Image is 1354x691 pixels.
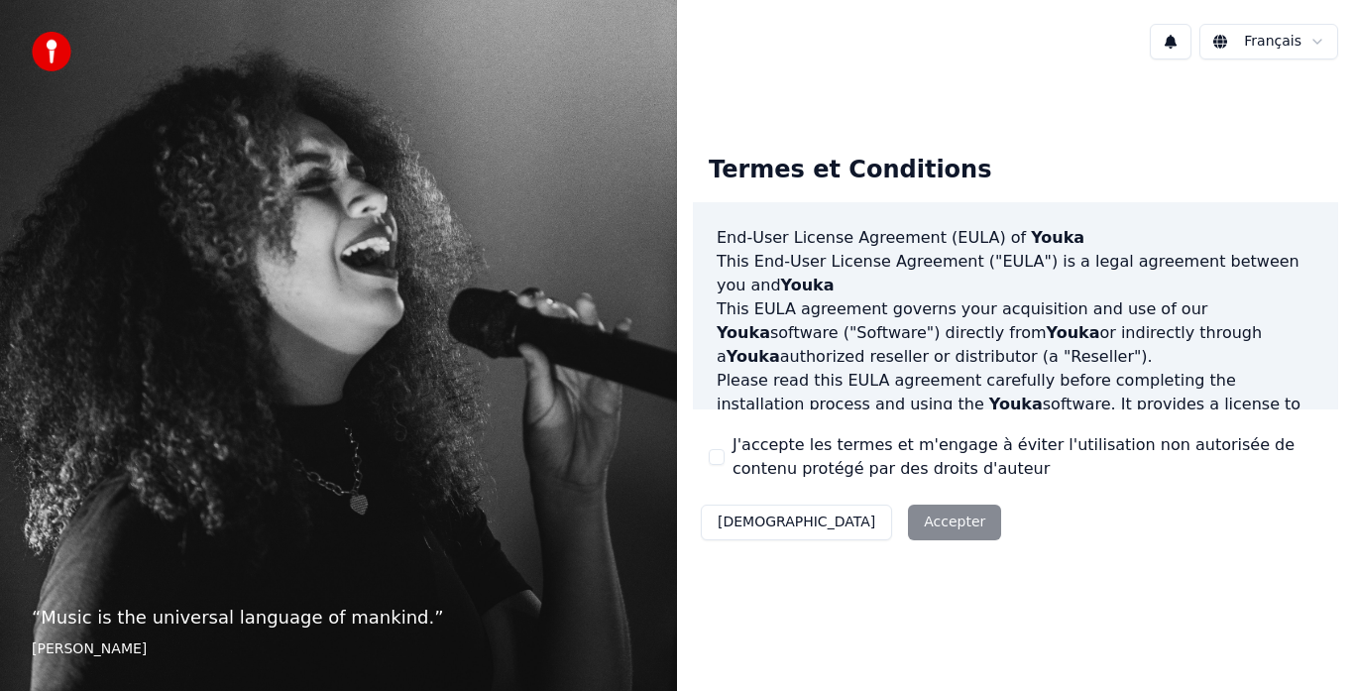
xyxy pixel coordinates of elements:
span: Youka [727,347,780,366]
span: Youka [1047,323,1100,342]
span: Youka [781,276,835,294]
p: This EULA agreement governs your acquisition and use of our software ("Software") directly from o... [717,297,1314,369]
label: J'accepte les termes et m'engage à éviter l'utilisation non autorisée de contenu protégé par des ... [733,433,1322,481]
p: Please read this EULA agreement carefully before completing the installation process and using th... [717,369,1314,464]
p: This End-User License Agreement ("EULA") is a legal agreement between you and [717,250,1314,297]
p: “ Music is the universal language of mankind. ” [32,604,645,632]
img: youka [32,32,71,71]
footer: [PERSON_NAME] [32,639,645,659]
span: Youka [1031,228,1084,247]
span: Youka [717,323,770,342]
div: Termes et Conditions [693,139,1007,202]
button: [DEMOGRAPHIC_DATA] [701,505,892,540]
h3: End-User License Agreement (EULA) of [717,226,1314,250]
span: Youka [989,395,1043,413]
